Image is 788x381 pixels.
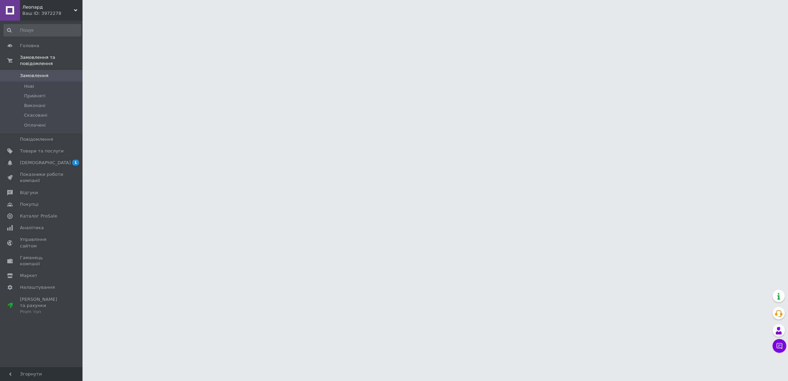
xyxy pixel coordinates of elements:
span: Каталог ProSale [20,213,57,219]
span: Товари та послуги [20,148,64,154]
div: Prom топ [20,309,64,315]
span: Замовлення та повідомлення [20,54,83,67]
span: Прийняті [24,93,45,99]
span: Леопард [22,4,74,10]
span: Аналітика [20,225,44,231]
span: [DEMOGRAPHIC_DATA] [20,160,71,166]
span: Головна [20,43,39,49]
span: Нові [24,83,34,89]
input: Пошук [3,24,81,36]
span: Покупці [20,201,39,208]
div: Ваш ID: 3972278 [22,10,83,17]
button: Чат з покупцем [773,339,786,353]
span: Гаманець компанії [20,255,64,267]
span: Повідомлення [20,136,53,142]
span: Оплачені [24,122,46,128]
span: Замовлення [20,73,48,79]
span: 1 [72,160,79,166]
span: Управління сайтом [20,236,64,249]
span: [PERSON_NAME] та рахунки [20,296,64,315]
span: Маркет [20,273,37,279]
span: Налаштування [20,284,55,290]
span: Скасовані [24,112,47,118]
span: Виконані [24,103,45,109]
span: Відгуки [20,190,38,196]
span: Показники роботи компанії [20,171,64,184]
